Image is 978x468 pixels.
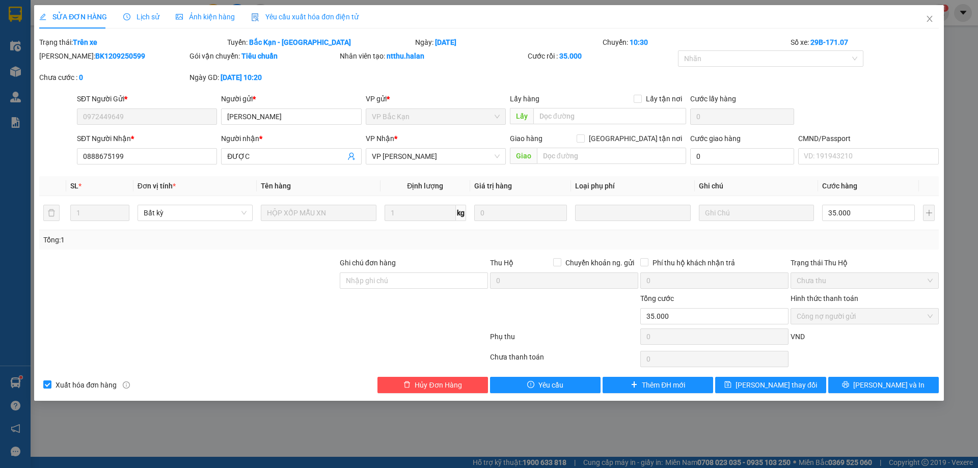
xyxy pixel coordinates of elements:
[39,13,107,21] span: SỬA ĐƠN HÀNG
[561,257,638,268] span: Chuyển khoản ng. gửi
[642,379,685,391] span: Thêm ĐH mới
[489,351,639,369] div: Chưa thanh toán
[690,108,794,125] input: Cước lấy hàng
[39,50,187,62] div: [PERSON_NAME]:
[490,259,513,267] span: Thu Hộ
[790,37,940,48] div: Số xe:
[695,176,818,196] th: Ghi chú
[510,148,537,164] span: Giao
[340,259,396,267] label: Ghi chú đơn hàng
[347,152,356,160] span: user-add
[640,294,674,302] span: Tổng cước
[51,379,121,391] span: Xuất hóa đơn hàng
[810,38,848,46] b: 29B-171.07
[715,377,826,393] button: save[PERSON_NAME] thay đổi
[221,93,361,104] div: Người gửi
[456,205,466,221] span: kg
[791,257,939,268] div: Trạng thái Thu Hộ
[842,381,849,389] span: printer
[510,95,539,103] span: Lấy hàng
[407,182,443,190] span: Định lượng
[38,37,226,48] div: Trạng thái:
[138,182,176,190] span: Đơn vị tính
[510,134,542,143] span: Giao hàng
[527,381,534,389] span: exclamation-circle
[249,38,351,46] b: Bắc Kạn - [GEOGRAPHIC_DATA]
[387,52,424,60] b: ntthu.halan
[189,50,338,62] div: Gói vận chuyển:
[377,377,488,393] button: deleteHủy Đơn Hàng
[490,377,601,393] button: exclamation-circleYêu cầu
[474,205,567,221] input: 0
[414,37,602,48] div: Ngày:
[340,272,488,289] input: Ghi chú đơn hàng
[251,13,259,21] img: icon
[791,333,805,341] span: VND
[77,93,217,104] div: SĐT Người Gửi
[585,133,686,144] span: [GEOGRAPHIC_DATA] tận nơi
[797,273,933,288] span: Chưa thu
[630,38,648,46] b: 10:30
[77,133,217,144] div: SĐT Người Nhận
[853,379,925,391] span: [PERSON_NAME] và In
[690,148,794,164] input: Cước giao hàng
[372,149,500,164] span: VP Hoàng Gia
[791,294,858,302] label: Hình thức thanh toán
[528,50,676,62] div: Cước rồi :
[923,205,934,221] button: plus
[366,134,394,143] span: VP Nhận
[39,72,187,83] div: Chưa cước :
[189,72,338,83] div: Ngày GD:
[510,108,533,124] span: Lấy
[123,13,159,21] span: Lịch sử
[241,52,278,60] b: Tiêu chuẩn
[261,182,291,190] span: Tên hàng
[43,234,377,245] div: Tổng: 1
[70,182,78,190] span: SL
[95,52,145,60] b: BK1209250599
[176,13,235,21] span: Ảnh kiện hàng
[798,133,938,144] div: CMND/Passport
[251,13,359,21] span: Yêu cầu xuất hóa đơn điện tử
[533,108,686,124] input: Dọc đường
[79,73,83,81] b: 0
[221,73,262,81] b: [DATE] 10:20
[537,148,686,164] input: Dọc đường
[648,257,739,268] span: Phí thu hộ khách nhận trả
[123,381,130,389] span: info-circle
[123,13,130,20] span: clock-circle
[736,379,817,391] span: [PERSON_NAME] thay đổi
[261,205,376,221] input: VD: Bàn, Ghế
[435,38,456,46] b: [DATE]
[828,377,939,393] button: printer[PERSON_NAME] và In
[603,377,713,393] button: plusThêm ĐH mới
[221,133,361,144] div: Người nhận
[372,109,500,124] span: VP Bắc Kạn
[571,176,694,196] th: Loại phụ phí
[559,52,582,60] b: 35.000
[926,15,934,23] span: close
[39,13,46,20] span: edit
[415,379,461,391] span: Hủy Đơn Hàng
[226,37,414,48] div: Tuyến:
[43,205,60,221] button: delete
[176,13,183,20] span: picture
[699,205,814,221] input: Ghi Chú
[144,205,247,221] span: Bất kỳ
[403,381,411,389] span: delete
[474,182,512,190] span: Giá trị hàng
[366,93,506,104] div: VP gửi
[690,134,741,143] label: Cước giao hàng
[797,309,933,324] span: Công nợ người gửi
[915,5,944,34] button: Close
[724,381,731,389] span: save
[642,93,686,104] span: Lấy tận nơi
[690,95,736,103] label: Cước lấy hàng
[340,50,526,62] div: Nhân viên tạo:
[631,381,638,389] span: plus
[73,38,97,46] b: Trên xe
[602,37,790,48] div: Chuyến:
[489,331,639,349] div: Phụ thu
[822,182,857,190] span: Cước hàng
[538,379,563,391] span: Yêu cầu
